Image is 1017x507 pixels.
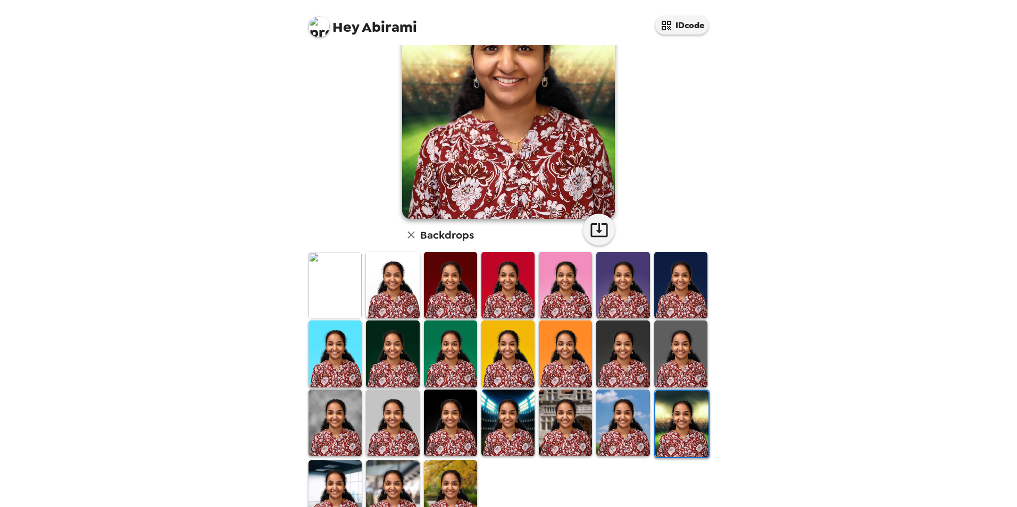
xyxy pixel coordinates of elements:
[309,252,362,318] img: Original
[332,18,359,37] span: Hey
[309,16,330,37] img: profile pic
[420,226,474,243] h6: Backdrops
[309,11,417,35] span: Abirami
[655,16,708,35] button: IDcode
